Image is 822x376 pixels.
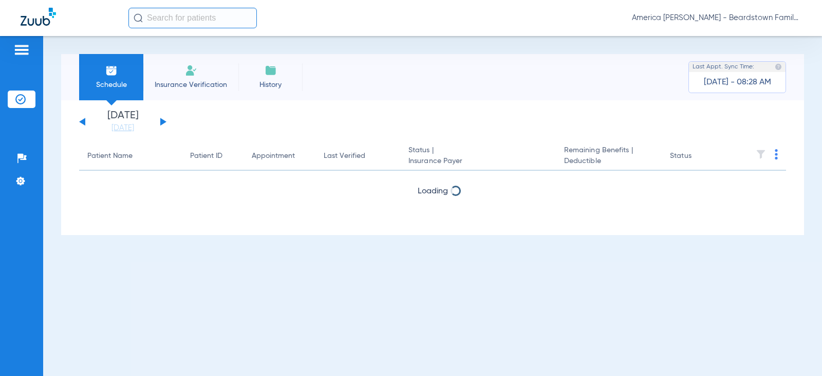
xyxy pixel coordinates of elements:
a: [DATE] [92,123,154,133]
img: Search Icon [134,13,143,23]
span: Insurance Payer [408,156,548,167]
input: Search for patients [128,8,257,28]
span: History [246,80,295,90]
li: [DATE] [92,111,154,133]
div: Patient Name [87,151,133,162]
th: Status | [400,142,556,171]
img: hamburger-icon [13,44,30,56]
span: [DATE] - 08:28 AM [704,77,771,87]
img: Schedule [105,64,118,77]
span: America [PERSON_NAME] - Beardstown Family Dental [632,13,801,23]
div: Patient ID [190,151,222,162]
img: last sync help info [775,63,782,70]
img: Zuub Logo [21,8,56,26]
span: Insurance Verification [151,80,231,90]
div: Last Verified [324,151,392,162]
div: Appointment [252,151,295,162]
div: Appointment [252,151,307,162]
div: Patient Name [87,151,174,162]
img: filter.svg [756,149,766,159]
img: Manual Insurance Verification [185,64,197,77]
img: group-dot-blue.svg [775,149,778,159]
span: Last Appt. Sync Time: [693,62,754,72]
span: Schedule [87,80,136,90]
img: History [265,64,277,77]
th: Status [662,142,731,171]
div: Last Verified [324,151,365,162]
span: Deductible [564,156,653,167]
span: Loading [418,187,448,195]
div: Patient ID [190,151,235,162]
th: Remaining Benefits | [556,142,662,171]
